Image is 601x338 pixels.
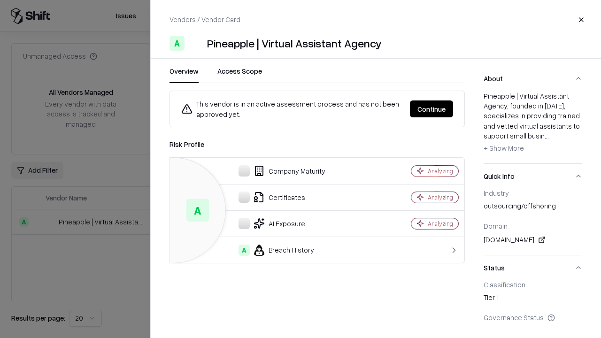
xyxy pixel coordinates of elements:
div: Certificates [177,192,378,203]
button: Status [484,255,582,280]
div: A [186,199,209,222]
button: Continue [410,100,453,117]
div: This vendor is in an active assessment process and has not been approved yet. [181,99,402,119]
div: Breach History [177,245,378,256]
div: Quick Info [484,189,582,255]
div: Pineapple | Virtual Assistant Agency [207,36,382,51]
button: Quick Info [484,164,582,189]
span: ... [545,131,549,140]
div: Analyzing [428,167,453,175]
div: A [170,36,185,51]
div: [DOMAIN_NAME] [484,234,582,246]
button: About [484,66,582,91]
div: Risk Profile [170,138,465,150]
div: Tier 1 [484,292,582,306]
div: A [239,245,250,256]
button: Access Scope [217,66,262,83]
div: Industry [484,189,582,197]
span: + Show More [484,144,524,152]
div: outsourcing/offshoring [484,201,582,214]
div: Analyzing [428,220,453,228]
div: Analyzing [428,193,453,201]
div: About [484,91,582,163]
div: Governance Status [484,313,582,322]
div: Domain [484,222,582,230]
div: Company Maturity [177,165,378,177]
div: Pineapple | Virtual Assistant Agency, founded in [DATE], specializes in providing trained and vet... [484,91,582,156]
div: Classification [484,280,582,289]
div: AI Exposure [177,218,378,229]
button: Overview [170,66,199,83]
img: Pineapple | Virtual Assistant Agency [188,36,203,51]
p: Vendors / Vendor Card [170,15,240,24]
button: + Show More [484,141,524,156]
